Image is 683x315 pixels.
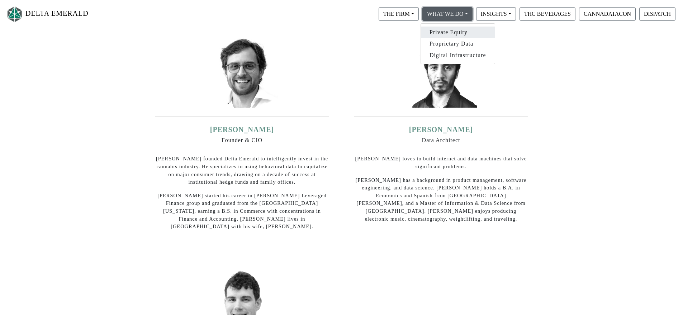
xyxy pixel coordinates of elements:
[6,3,89,25] a: DELTA EMERALD
[421,38,495,50] a: Proprietary Data
[639,7,675,21] button: DISPATCH
[579,7,636,21] button: CANNADATACON
[210,126,274,133] a: [PERSON_NAME]
[637,10,677,17] a: DISPATCH
[155,155,329,186] p: [PERSON_NAME] founded Delta Emerald to intelligently invest in the cannabis industry. He speciali...
[476,7,516,21] button: INSIGHTS
[155,137,329,144] h6: Founder & CIO
[421,27,495,38] a: Private Equity
[379,7,419,21] button: THE FIRM
[421,50,495,61] a: Digital Infrastructure
[577,10,637,17] a: CANNADATACON
[354,177,528,223] p: [PERSON_NAME] has a background in product management, software engineering, and data science. [PE...
[6,5,24,24] img: Logo
[421,23,495,64] div: THE FIRM
[520,7,575,21] button: THC BEVERAGES
[155,192,329,231] p: [PERSON_NAME] started his career in [PERSON_NAME] Leveraged Finance group and graduated from the ...
[409,126,473,133] a: [PERSON_NAME]
[405,36,477,108] img: david
[422,7,473,21] button: WHAT WE DO
[354,137,528,144] h6: Data Architect
[518,10,577,17] a: THC BEVERAGES
[354,155,528,170] p: [PERSON_NAME] loves to build internet and data machines that solve significant problems.
[206,36,278,108] img: ian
